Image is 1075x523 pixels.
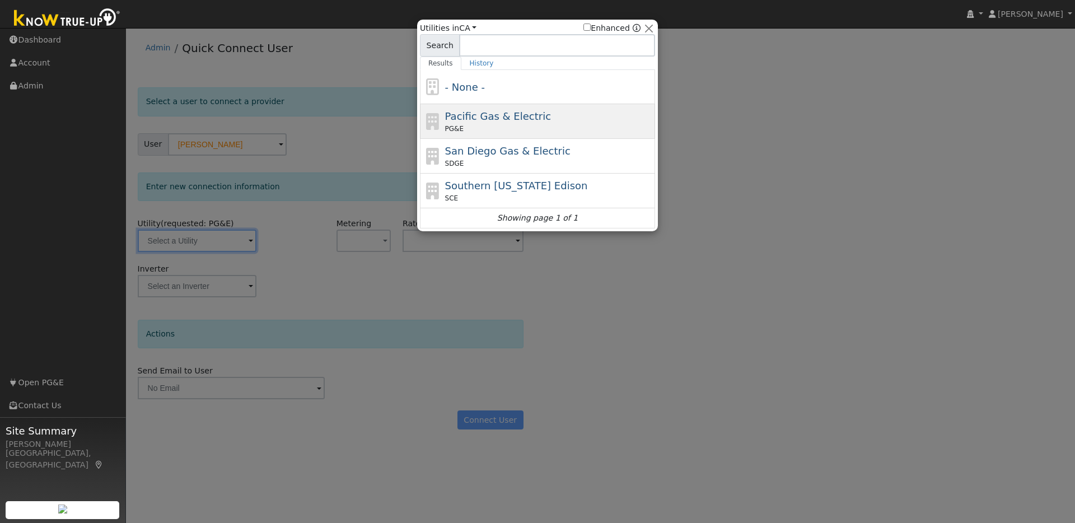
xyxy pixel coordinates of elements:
a: CA [459,24,476,32]
span: Pacific Gas & Electric [445,110,551,122]
div: [GEOGRAPHIC_DATA], [GEOGRAPHIC_DATA] [6,447,120,471]
input: Enhanced [583,24,591,31]
span: [PERSON_NAME] [998,10,1063,18]
a: Results [420,57,461,70]
span: Search [420,34,460,57]
span: Site Summary [6,423,120,438]
span: SDGE [445,158,464,169]
a: Map [94,460,104,469]
span: - None - [445,81,485,93]
span: Utilities in [420,22,476,34]
div: [PERSON_NAME] [6,438,120,450]
span: Southern [US_STATE] Edison [445,180,588,192]
label: Enhanced [583,22,630,34]
img: Know True-Up [8,6,126,31]
img: retrieve [58,505,67,513]
i: Showing page 1 of 1 [497,212,578,224]
span: San Diego Gas & Electric [445,145,571,157]
a: History [461,57,502,70]
span: Show enhanced providers [583,22,641,34]
span: SCE [445,193,459,203]
a: Enhanced Providers [633,24,641,32]
span: PG&E [445,124,464,134]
